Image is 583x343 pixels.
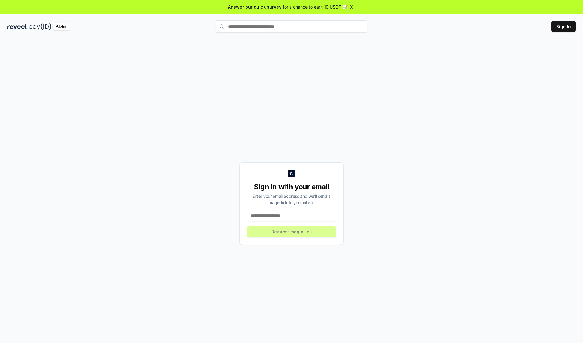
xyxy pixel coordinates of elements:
div: Alpha [53,23,70,30]
div: Sign in with your email [247,182,336,192]
img: reveel_dark [7,23,28,30]
img: logo_small [288,170,295,177]
button: Sign In [551,21,576,32]
span: for a chance to earn 10 USDT 📝 [283,4,348,10]
span: Answer our quick survey [228,4,281,10]
img: pay_id [29,23,51,30]
div: Enter your email address and we’ll send a magic link to your inbox. [247,193,336,206]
